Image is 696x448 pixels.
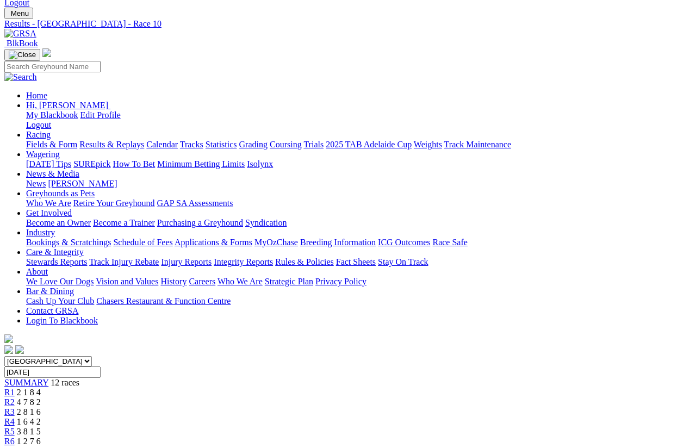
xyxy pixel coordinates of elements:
[4,397,15,407] a: R2
[432,238,467,247] a: Race Safe
[206,140,237,149] a: Statistics
[4,366,101,378] input: Select date
[4,29,36,39] img: GRSA
[26,179,46,188] a: News
[15,345,24,354] img: twitter.svg
[73,159,110,169] a: SUREpick
[51,378,79,387] span: 12 races
[26,208,72,217] a: Get Involved
[26,120,51,129] a: Logout
[300,238,376,247] a: Breeding Information
[4,19,692,29] a: Results - [GEOGRAPHIC_DATA] - Race 10
[26,296,692,306] div: Bar & Dining
[4,407,15,416] a: R3
[4,437,15,446] a: R6
[96,296,231,306] a: Chasers Restaurant & Function Centre
[247,159,273,169] a: Isolynx
[245,218,287,227] a: Syndication
[336,257,376,266] a: Fact Sheets
[4,39,38,48] a: BlkBook
[26,140,692,150] div: Racing
[26,198,692,208] div: Greyhounds as Pets
[26,238,692,247] div: Industry
[26,247,84,257] a: Care & Integrity
[7,39,38,48] span: BlkBook
[275,257,334,266] a: Rules & Policies
[315,277,366,286] a: Privacy Policy
[113,159,156,169] a: How To Bet
[265,277,313,286] a: Strategic Plan
[26,130,51,139] a: Racing
[414,140,442,149] a: Weights
[26,296,94,306] a: Cash Up Your Club
[89,257,159,266] a: Track Injury Rebate
[26,257,87,266] a: Stewards Reports
[4,72,37,82] img: Search
[17,397,41,407] span: 4 7 8 2
[26,150,60,159] a: Wagering
[4,345,13,354] img: facebook.svg
[4,427,15,436] a: R5
[96,277,158,286] a: Vision and Values
[4,417,15,426] a: R4
[157,159,245,169] a: Minimum Betting Limits
[73,198,155,208] a: Retire Your Greyhound
[26,140,77,149] a: Fields & Form
[93,218,155,227] a: Become a Trainer
[17,417,41,426] span: 1 6 4 2
[26,91,47,100] a: Home
[157,198,233,208] a: GAP SA Assessments
[378,238,430,247] a: ICG Outcomes
[160,277,187,286] a: History
[26,228,55,237] a: Industry
[146,140,178,149] a: Calendar
[26,238,111,247] a: Bookings & Scratchings
[4,49,40,61] button: Toggle navigation
[303,140,324,149] a: Trials
[26,169,79,178] a: News & Media
[217,277,263,286] a: Who We Are
[48,179,117,188] a: [PERSON_NAME]
[157,218,243,227] a: Purchasing a Greyhound
[11,9,29,17] span: Menu
[17,388,41,397] span: 2 1 8 4
[4,378,48,387] span: SUMMARY
[26,189,95,198] a: Greyhounds as Pets
[26,287,74,296] a: Bar & Dining
[17,427,41,436] span: 3 8 1 5
[9,51,36,59] img: Close
[26,159,71,169] a: [DATE] Tips
[17,437,41,446] span: 1 2 7 6
[26,267,48,276] a: About
[26,110,78,120] a: My Blackbook
[270,140,302,149] a: Coursing
[26,198,71,208] a: Who We Are
[4,61,101,72] input: Search
[42,48,51,57] img: logo-grsa-white.png
[26,316,98,325] a: Login To Blackbook
[4,334,13,343] img: logo-grsa-white.png
[26,101,108,110] span: Hi, [PERSON_NAME]
[4,8,33,19] button: Toggle navigation
[26,110,692,130] div: Hi, [PERSON_NAME]
[26,159,692,169] div: Wagering
[26,306,78,315] a: Contact GRSA
[17,407,41,416] span: 2 8 1 6
[180,140,203,149] a: Tracks
[326,140,412,149] a: 2025 TAB Adelaide Cup
[175,238,252,247] a: Applications & Forms
[26,218,692,228] div: Get Involved
[26,179,692,189] div: News & Media
[214,257,273,266] a: Integrity Reports
[113,238,172,247] a: Schedule of Fees
[80,110,121,120] a: Edit Profile
[26,218,91,227] a: Become an Owner
[4,388,15,397] a: R1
